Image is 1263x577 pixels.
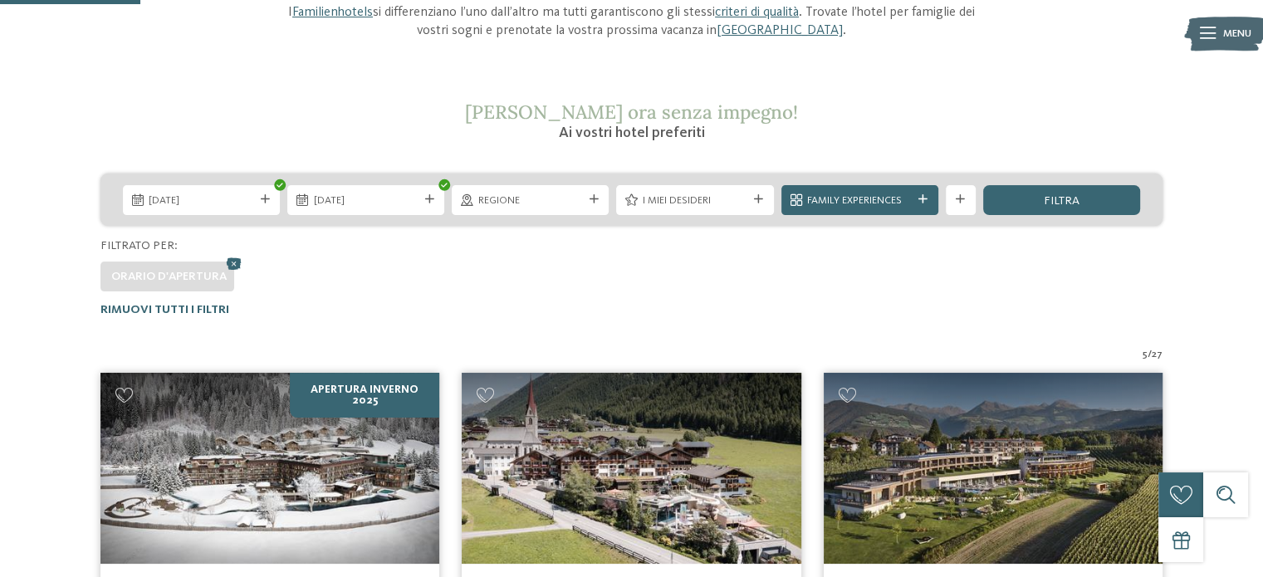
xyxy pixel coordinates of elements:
a: Familienhotels [292,6,373,19]
span: Orario d'apertura [111,271,227,282]
span: filtra [1044,195,1079,207]
a: criteri di qualità [715,6,799,19]
span: [DATE] [149,193,253,208]
img: Cercate un hotel per famiglie? Qui troverete solo i migliori! [824,373,1163,564]
span: 27 [1152,347,1163,362]
span: Rimuovi tutti i filtri [100,304,229,315]
span: Regione [478,193,583,208]
a: [GEOGRAPHIC_DATA] [717,24,843,37]
span: Filtrato per: [100,240,178,252]
span: [DATE] [314,193,419,208]
img: Cercate un hotel per famiglie? Qui troverete solo i migliori! [100,373,439,564]
span: Family Experiences [807,193,912,208]
span: / [1148,347,1152,362]
p: I si differenziano l’uno dall’altro ma tutti garantiscono gli stessi . Trovate l’hotel per famigl... [277,3,987,41]
span: I miei desideri [643,193,747,208]
span: [PERSON_NAME] ora senza impegno! [465,100,798,124]
img: Cercate un hotel per famiglie? Qui troverete solo i migliori! [462,373,800,564]
span: 5 [1143,347,1148,362]
span: Ai vostri hotel preferiti [558,125,704,140]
